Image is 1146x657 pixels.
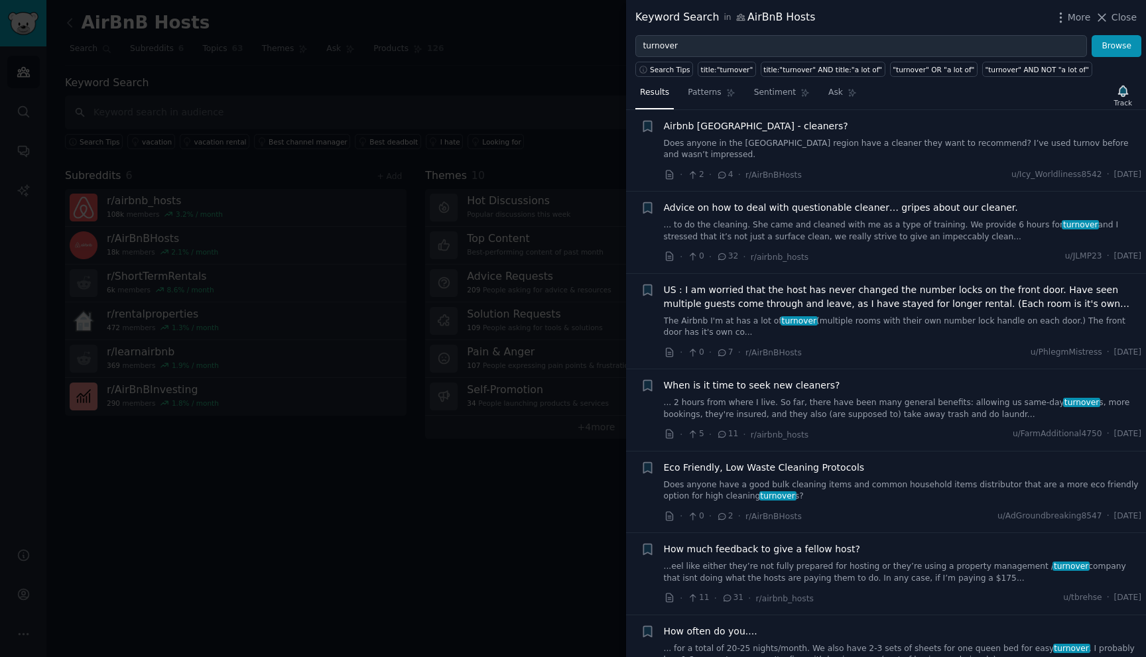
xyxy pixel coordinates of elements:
a: How often do you.... [664,625,757,638]
a: ... 2 hours from where I live. So far, there have been many general benefits: allowing us same-da... [664,397,1142,420]
span: · [680,509,682,523]
div: "turnover" OR "a lot of" [893,65,974,74]
a: Patterns [683,82,739,109]
button: More [1054,11,1091,25]
button: Browse [1092,35,1141,58]
span: [DATE] [1114,169,1141,181]
a: ...eel like either they’re not fully prepared for hosting or they’re using a property management ... [664,561,1142,584]
input: Try a keyword related to your business [635,35,1087,58]
span: [DATE] [1114,428,1141,440]
span: Sentiment [754,87,796,99]
a: The Airbnb I'm at has a lot ofturnover(multiple rooms with their own number lock handle on each d... [664,316,1142,339]
span: · [709,250,712,264]
span: · [743,428,745,442]
span: r/airbnb_hosts [756,594,814,603]
button: Track [1110,82,1137,109]
span: u/tbrehse [1063,592,1102,604]
span: r/airbnb_hosts [751,253,808,262]
span: · [1107,347,1110,359]
div: title:"turnover" AND title:"a lot of" [763,65,882,74]
span: · [1107,510,1110,522]
span: turnover [781,316,818,326]
a: title:"turnover" [698,62,756,77]
span: turnover [1053,644,1090,653]
a: Ask [824,82,861,109]
span: Ask [828,87,843,99]
a: Advice on how to deal with questionable cleaner… gripes about our cleaner. [664,201,1018,215]
span: turnover [1062,220,1099,229]
span: · [680,168,682,182]
span: · [709,509,712,523]
span: 11 [716,428,738,440]
span: in [724,12,731,24]
span: Search Tips [650,65,690,74]
span: · [680,428,682,442]
span: · [1107,428,1110,440]
span: Close [1112,11,1137,25]
a: "turnover" AND NOT "a lot of" [982,62,1092,77]
span: · [738,509,741,523]
div: title:"turnover" [701,65,753,74]
span: More [1068,11,1091,25]
span: r/AirBnBHosts [745,348,802,357]
span: · [1107,592,1110,604]
span: Patterns [688,87,721,99]
a: Does anyone in the [GEOGRAPHIC_DATA] region have a cleaner they want to recommend? I’ve used turn... [664,138,1142,161]
a: "turnover" OR "a lot of" [890,62,978,77]
a: When is it time to seek new cleaners? [664,379,840,392]
div: Keyword Search AirBnB Hosts [635,9,815,26]
span: · [680,345,682,359]
span: 5 [687,428,704,440]
a: Sentiment [749,82,814,109]
span: 2 [687,169,704,181]
a: How much feedback to give a fellow host? [664,542,860,556]
button: Search Tips [635,62,693,77]
a: US : I am worried that the host has never changed the number locks on the front door. Have seen m... [664,283,1142,311]
span: 0 [687,510,704,522]
span: u/JLMP23 [1065,251,1102,263]
span: 0 [687,251,704,263]
span: · [738,168,741,182]
a: title:"turnover" AND title:"a lot of" [761,62,885,77]
span: 31 [722,592,743,604]
span: u/Icy_Worldliness8542 [1011,169,1102,181]
span: · [743,250,745,264]
span: 2 [716,510,733,522]
span: turnover [1052,562,1090,571]
span: u/FarmAdditional4750 [1013,428,1102,440]
span: 0 [687,347,704,359]
span: r/airbnb_hosts [751,430,808,440]
span: · [680,591,682,605]
a: ... to do the cleaning. She came and cleaned with me as a type of training. We provide 6 hours fo... [664,219,1142,243]
span: turnover [1063,398,1100,407]
span: [DATE] [1114,251,1141,263]
span: r/AirBnBHosts [745,170,802,180]
span: 4 [716,169,733,181]
span: u/AdGroundbreaking8547 [997,510,1102,522]
span: 32 [716,251,738,263]
span: u/PhlegmMistress [1031,347,1102,359]
span: [DATE] [1114,592,1141,604]
button: Close [1095,11,1137,25]
span: · [738,345,741,359]
span: 11 [687,592,709,604]
span: turnover [759,491,796,501]
span: · [680,250,682,264]
a: Eco Friendly, Low Waste Cleaning Protocols [664,461,865,475]
a: Does anyone have a good bulk cleaning items and common household items distributor that are a mor... [664,479,1142,503]
span: · [748,591,751,605]
span: · [1107,169,1110,181]
span: · [714,591,717,605]
a: Airbnb [GEOGRAPHIC_DATA] - cleaners? [664,119,848,133]
div: "turnover" AND NOT "a lot of" [985,65,1089,74]
span: · [709,345,712,359]
span: Results [640,87,669,99]
span: · [1107,251,1110,263]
